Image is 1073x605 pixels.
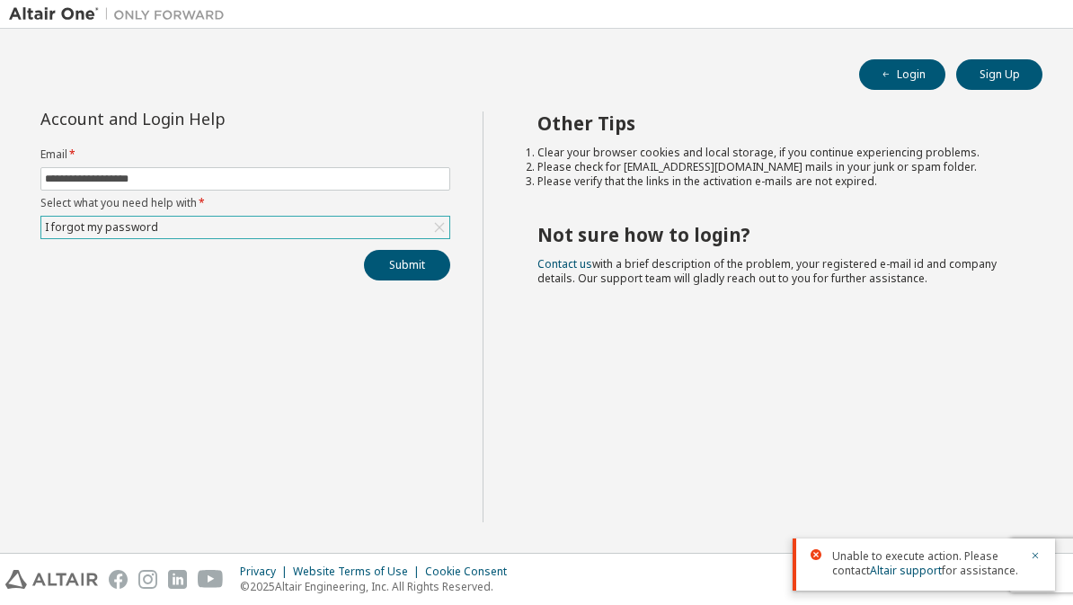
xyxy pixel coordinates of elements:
span: with a brief description of the problem, your registered e-mail id and company details. Our suppo... [537,256,997,286]
div: I forgot my password [41,217,449,238]
img: linkedin.svg [168,570,187,589]
img: facebook.svg [109,570,128,589]
img: youtube.svg [198,570,224,589]
li: Please verify that the links in the activation e-mails are not expired. [537,174,1011,189]
div: Cookie Consent [425,565,518,579]
div: Account and Login Help [40,111,368,126]
label: Email [40,147,450,162]
button: Sign Up [956,59,1042,90]
label: Select what you need help with [40,196,450,210]
div: Privacy [240,565,293,579]
img: instagram.svg [138,570,157,589]
button: Login [859,59,945,90]
p: © 2025 Altair Engineering, Inc. All Rights Reserved. [240,579,518,594]
a: Contact us [537,256,592,271]
img: Altair One [9,5,234,23]
span: Unable to execute action. Please contact for assistance. [832,549,1019,578]
div: I forgot my password [42,218,161,237]
h2: Other Tips [537,111,1011,135]
div: Website Terms of Use [293,565,425,579]
li: Clear your browser cookies and local storage, if you continue experiencing problems. [537,146,1011,160]
a: Altair support [870,563,942,578]
img: altair_logo.svg [5,570,98,589]
li: Please check for [EMAIL_ADDRESS][DOMAIN_NAME] mails in your junk or spam folder. [537,160,1011,174]
h2: Not sure how to login? [537,223,1011,246]
button: Submit [364,250,450,280]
